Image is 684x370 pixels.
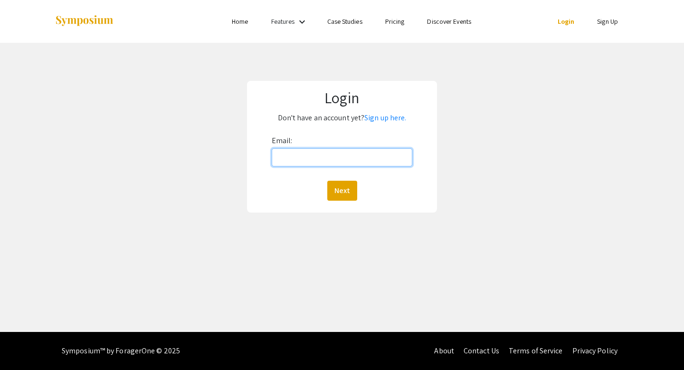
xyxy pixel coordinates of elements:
a: Contact Us [464,346,499,356]
a: Sign Up [597,17,618,26]
a: Sign up here. [364,113,406,123]
button: Next [327,181,357,201]
a: Privacy Policy [572,346,617,356]
a: Home [232,17,248,26]
a: Features [271,17,295,26]
a: About [434,346,454,356]
h1: Login [254,88,430,107]
a: Terms of Service [509,346,563,356]
label: Email: [272,133,293,148]
div: Symposium™ by ForagerOne © 2025 [62,332,180,370]
img: Symposium by ForagerOne [55,15,114,28]
a: Discover Events [427,17,471,26]
p: Don't have an account yet? [254,110,430,126]
a: Case Studies [327,17,362,26]
a: Login [558,17,575,26]
iframe: Chat [7,327,40,363]
a: Pricing [385,17,405,26]
mat-icon: Expand Features list [296,16,308,28]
